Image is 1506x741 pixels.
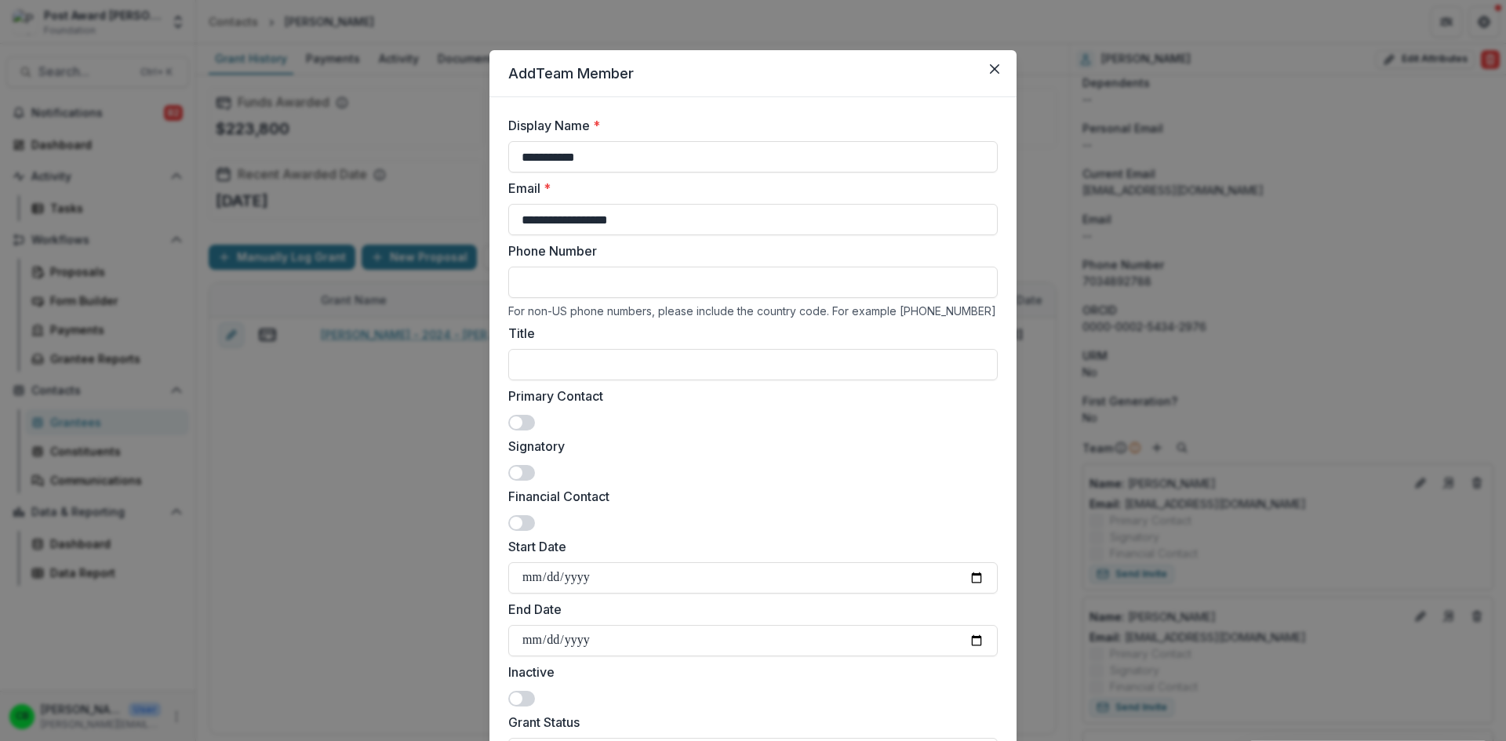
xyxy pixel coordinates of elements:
label: Financial Contact [508,487,988,506]
label: Display Name [508,116,988,135]
header: Add Team Member [489,50,1017,97]
label: Phone Number [508,242,988,260]
label: Inactive [508,663,988,681]
button: Close [982,56,1007,82]
label: Title [508,324,988,343]
label: Grant Status [508,713,988,732]
label: Primary Contact [508,387,988,405]
label: Signatory [508,437,988,456]
label: Start Date [508,537,988,556]
label: End Date [508,600,988,619]
label: Email [508,179,988,198]
div: For non-US phone numbers, please include the country code. For example [PHONE_NUMBER] [508,304,998,318]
